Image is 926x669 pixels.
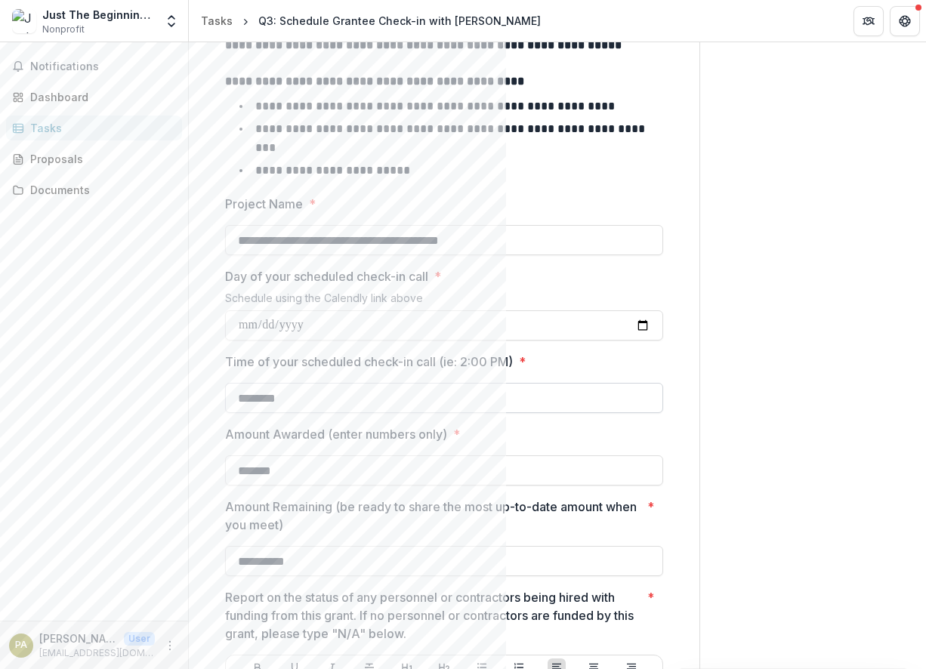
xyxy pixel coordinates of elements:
[225,267,428,285] p: Day of your scheduled check-in call
[195,10,239,32] a: Tasks
[39,646,155,660] p: [EMAIL_ADDRESS][DOMAIN_NAME]
[225,498,641,534] p: Amount Remaining (be ready to share the most up-to-date amount when you meet)
[225,195,303,213] p: Project Name
[225,425,447,443] p: Amount Awarded (enter numbers only)
[42,23,85,36] span: Nonprofit
[225,353,513,371] p: Time of your scheduled check-in call (ie: 2:00 PM)
[124,632,155,646] p: User
[39,630,118,646] p: [PERSON_NAME]
[30,89,170,105] div: Dashboard
[6,177,182,202] a: Documents
[161,6,182,36] button: Open entity switcher
[853,6,884,36] button: Partners
[225,291,663,310] div: Schedule using the Calendly link above
[258,13,541,29] div: Q3: Schedule Grantee Check-in with [PERSON_NAME]
[890,6,920,36] button: Get Help
[6,116,182,140] a: Tasks
[6,54,182,79] button: Notifications
[30,120,170,136] div: Tasks
[201,13,233,29] div: Tasks
[15,640,27,650] div: Patrice Avington
[30,60,176,73] span: Notifications
[225,588,641,643] p: Report on the status of any personnel or contractors being hired with funding from this grant. If...
[195,10,547,32] nav: breadcrumb
[30,151,170,167] div: Proposals
[161,637,179,655] button: More
[30,182,170,198] div: Documents
[12,9,36,33] img: Just The Beginning Inc
[42,7,155,23] div: Just The Beginning Inc
[6,85,182,109] a: Dashboard
[6,146,182,171] a: Proposals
